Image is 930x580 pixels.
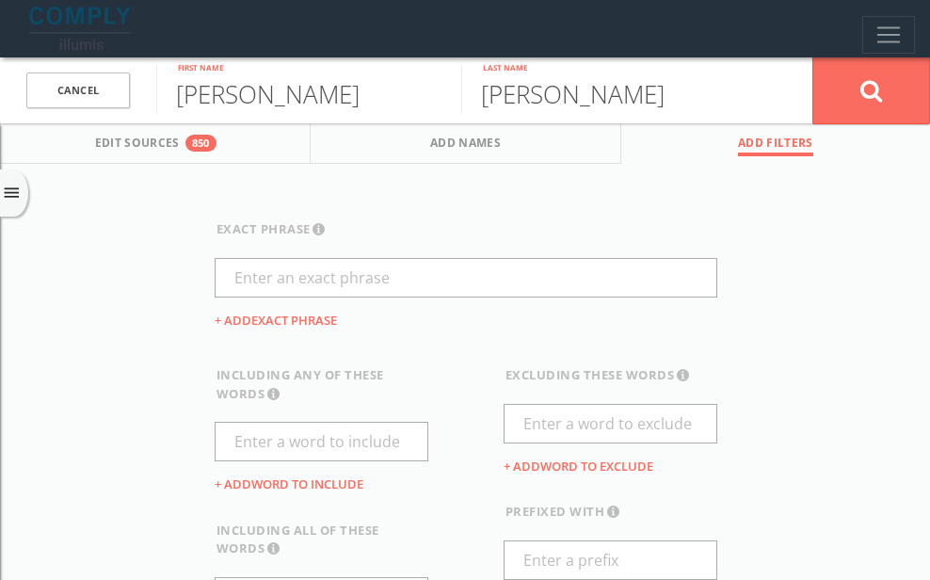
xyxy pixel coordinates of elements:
[430,135,501,156] span: Add Names
[505,503,717,522] div: prefixed with
[215,258,717,298] input: Enter an exact phrase
[504,540,717,580] input: Enter a prefix
[738,135,813,156] span: Add Filters
[2,184,22,203] i: menu
[215,422,428,461] input: Enter a word to include
[621,123,930,164] button: Add Filters
[505,366,717,385] div: excluding these words
[216,366,428,403] div: including any of these words
[1,123,311,164] button: Edit Sources850
[215,475,363,495] button: + Addword to include
[504,458,653,477] button: + Addword to exclude
[311,123,620,164] button: Add Names
[504,404,717,443] input: Enter a word to exclude
[185,135,216,152] div: 850
[862,16,915,54] button: Toggle navigation
[95,135,180,156] span: Edit Sources
[216,220,717,239] div: exact phrase
[216,522,428,558] div: including all of these words
[29,7,135,50] img: illumis
[215,312,337,331] button: + Addexact phrase
[26,72,130,109] a: Cancel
